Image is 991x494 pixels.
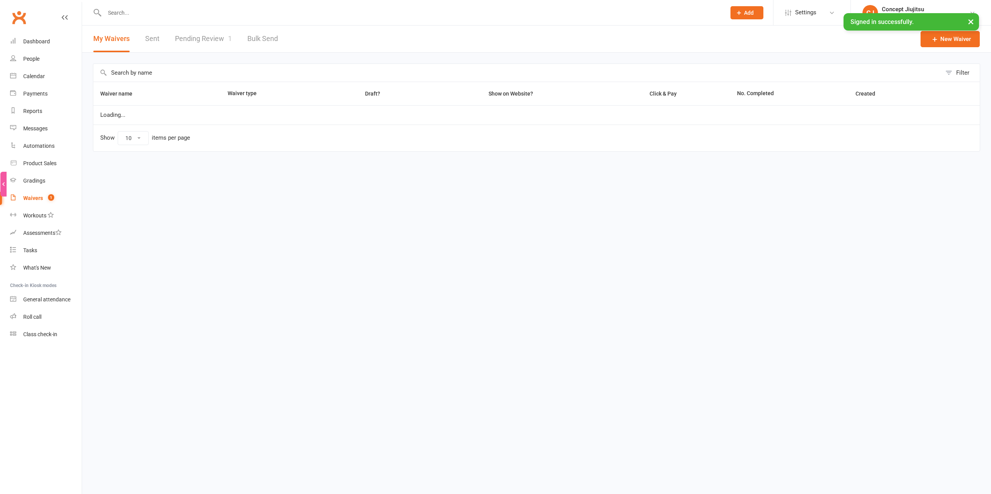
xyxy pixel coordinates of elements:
[228,34,232,43] span: 1
[850,18,914,26] span: Signed in successfully.
[10,172,82,190] a: Gradings
[100,91,141,97] span: Waiver name
[23,331,57,337] div: Class check-in
[10,207,82,224] a: Workouts
[10,103,82,120] a: Reports
[93,64,941,82] input: Search by name
[145,26,159,52] a: Sent
[102,7,720,18] input: Search...
[882,13,969,20] div: Concept Jiu Jitsu & MMA Pakenham
[93,105,980,125] td: Loading...
[10,224,82,242] a: Assessments
[48,194,54,201] span: 1
[10,68,82,85] a: Calendar
[10,155,82,172] a: Product Sales
[23,314,41,320] div: Roll call
[650,91,677,97] span: Click & Pay
[921,31,980,47] a: New Waiver
[93,26,130,52] button: My Waivers
[23,265,51,271] div: What's New
[23,195,43,201] div: Waivers
[175,26,232,52] a: Pending Review1
[9,8,29,27] a: Clubworx
[10,326,82,343] a: Class kiosk mode
[482,89,542,98] button: Show on Website?
[23,125,48,132] div: Messages
[10,120,82,137] a: Messages
[10,259,82,277] a: What's New
[23,91,48,97] div: Payments
[23,73,45,79] div: Calendar
[964,13,978,30] button: ×
[941,64,980,82] button: Filter
[23,178,45,184] div: Gradings
[23,247,37,253] div: Tasks
[882,6,969,13] div: Concept Jiujitsu
[956,68,969,77] div: Filter
[856,89,884,98] button: Created
[23,108,42,114] div: Reports
[23,56,39,62] div: People
[23,230,62,236] div: Assessments
[221,82,321,105] th: Waiver type
[10,190,82,207] a: Waivers 1
[795,4,816,21] span: Settings
[23,143,55,149] div: Automations
[730,82,849,105] th: No. Completed
[643,89,685,98] button: Click & Pay
[10,85,82,103] a: Payments
[730,6,763,19] button: Add
[10,50,82,68] a: People
[365,91,380,97] span: Draft?
[100,131,190,145] div: Show
[247,26,278,52] a: Bulk Send
[10,33,82,50] a: Dashboard
[10,291,82,308] a: General attendance kiosk mode
[23,212,46,219] div: Workouts
[856,91,884,97] span: Created
[152,135,190,141] div: items per page
[744,10,754,16] span: Add
[100,89,141,98] button: Waiver name
[862,5,878,21] div: CJ
[489,91,533,97] span: Show on Website?
[10,242,82,259] a: Tasks
[10,308,82,326] a: Roll call
[23,296,70,303] div: General attendance
[23,38,50,44] div: Dashboard
[23,160,57,166] div: Product Sales
[10,137,82,155] a: Automations
[358,89,389,98] button: Draft?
